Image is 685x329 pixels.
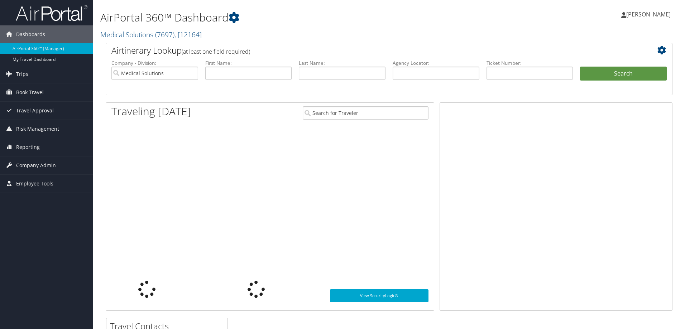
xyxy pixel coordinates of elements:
[299,59,385,67] label: Last Name:
[100,30,202,39] a: Medical Solutions
[16,65,28,83] span: Trips
[393,59,479,67] label: Agency Locator:
[100,10,485,25] h1: AirPortal 360™ Dashboard
[487,59,573,67] label: Ticket Number:
[155,30,174,39] span: ( 7697 )
[16,102,54,120] span: Travel Approval
[16,138,40,156] span: Reporting
[621,4,678,25] a: [PERSON_NAME]
[16,120,59,138] span: Risk Management
[580,67,667,81] button: Search
[303,106,428,120] input: Search for Traveler
[111,104,191,119] h1: Traveling [DATE]
[330,289,428,302] a: View SecurityLogic®
[16,175,53,193] span: Employee Tools
[205,59,292,67] label: First Name:
[16,156,56,174] span: Company Admin
[626,10,671,18] span: [PERSON_NAME]
[16,25,45,43] span: Dashboards
[16,5,87,21] img: airportal-logo.png
[182,48,250,55] span: (at least one field required)
[174,30,202,39] span: , [ 12164 ]
[111,59,198,67] label: Company - Division:
[111,44,619,57] h2: Airtinerary Lookup
[16,83,44,101] span: Book Travel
